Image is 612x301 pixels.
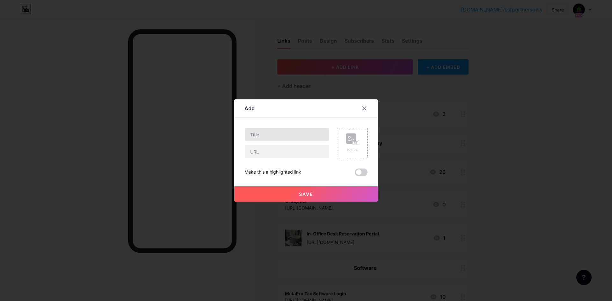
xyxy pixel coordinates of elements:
[299,191,313,197] span: Save
[244,168,301,176] div: Make this a highlighted link
[346,148,359,153] div: Picture
[245,128,329,141] input: Title
[245,145,329,158] input: URL
[234,186,378,202] button: Save
[244,104,255,112] div: Add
